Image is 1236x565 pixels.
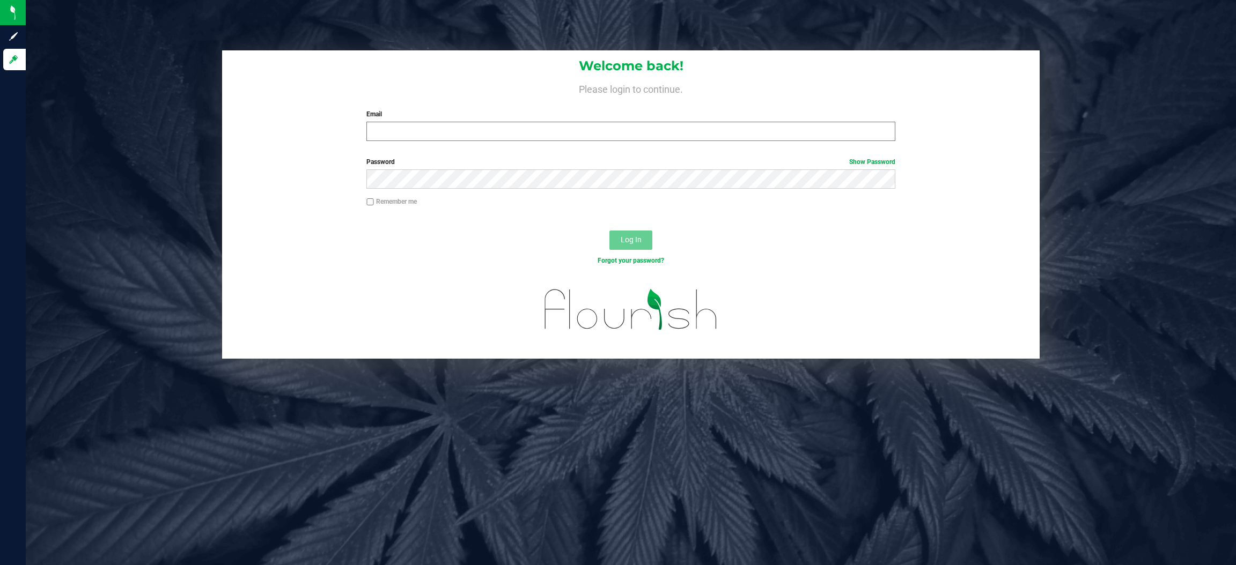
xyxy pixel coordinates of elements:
label: Email [366,109,895,119]
inline-svg: Log in [8,54,19,65]
span: Log In [621,235,642,244]
a: Forgot your password? [598,257,664,264]
label: Remember me [366,197,417,206]
img: flourish_logo.svg [529,277,733,343]
input: Remember me [366,198,374,206]
button: Log In [609,231,652,250]
h1: Welcome back! [222,59,1040,73]
inline-svg: Sign up [8,31,19,42]
h4: Please login to continue. [222,81,1040,94]
a: Show Password [849,158,895,166]
span: Password [366,158,395,166]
